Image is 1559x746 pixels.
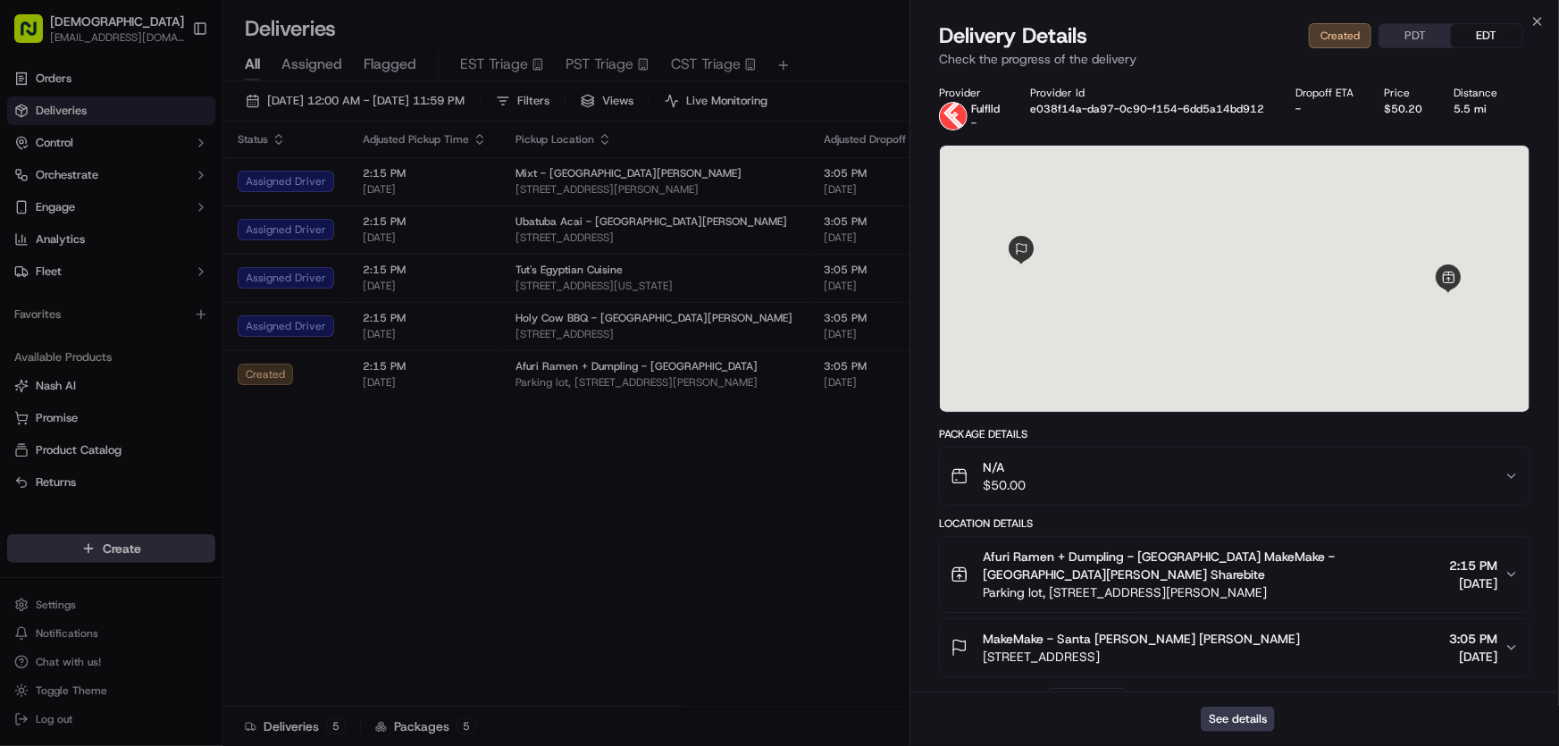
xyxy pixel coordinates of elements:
span: [DATE] [1449,648,1497,666]
div: - [1295,102,1356,116]
span: 3:05 PM [1449,630,1497,648]
div: Price [1384,86,1425,100]
button: Add Event [1047,688,1127,709]
span: Parking lot, [STREET_ADDRESS][PERSON_NAME] [983,583,1442,601]
div: 5.5 mi [1454,102,1500,116]
button: EDT [1451,24,1522,47]
button: See details [1201,707,1275,732]
p: Fulflld [971,102,1000,116]
a: 📗Knowledge Base [11,252,144,284]
div: Start new chat [61,171,293,189]
img: 1736555255976-a54dd68f-1ca7-489b-9aae-adbdc363a1c4 [18,171,50,203]
span: MakeMake - Santa [PERSON_NAME] [PERSON_NAME] [983,630,1300,648]
button: Start new chat [304,176,325,197]
span: Delivery Details [939,21,1087,50]
span: - [971,116,976,130]
button: N/A$50.00 [940,448,1530,505]
div: Package Details [939,427,1530,441]
button: Afuri Ramen + Dumpling - [GEOGRAPHIC_DATA] MakeMake - [GEOGRAPHIC_DATA][PERSON_NAME] SharebitePar... [940,537,1530,612]
span: [STREET_ADDRESS] [983,648,1300,666]
span: Pylon [178,303,216,316]
a: Powered byPylon [126,302,216,316]
div: 💻 [151,261,165,275]
span: 2:15 PM [1449,557,1497,574]
div: Dropoff ETA [1295,86,1356,100]
span: API Documentation [169,259,287,277]
input: Got a question? Start typing here... [46,115,322,134]
div: Provider [939,86,1002,100]
p: Check the progress of the delivery [939,50,1530,68]
span: Knowledge Base [36,259,137,277]
div: We're available if you need us! [61,189,226,203]
div: $50.20 [1384,102,1425,116]
p: Welcome 👋 [18,71,325,100]
div: Provider Id [1030,86,1267,100]
span: $50.00 [983,476,1026,494]
span: [DATE] [1449,574,1497,592]
button: MakeMake - Santa [PERSON_NAME] [PERSON_NAME][STREET_ADDRESS]3:05 PM[DATE] [940,619,1530,676]
span: Afuri Ramen + Dumpling - [GEOGRAPHIC_DATA] MakeMake - [GEOGRAPHIC_DATA][PERSON_NAME] Sharebite [983,548,1442,583]
button: e038f14a-da97-0c90-f154-6dd5a14bd912 [1030,102,1264,116]
div: Distance [1454,86,1500,100]
div: 📗 [18,261,32,275]
span: N/A [983,458,1026,476]
button: PDT [1379,24,1451,47]
div: Location Details [939,516,1530,531]
a: 💻API Documentation [144,252,294,284]
img: profile_Fulflld_OnFleet_Thistle_SF.png [939,102,968,130]
img: Nash [18,18,54,54]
